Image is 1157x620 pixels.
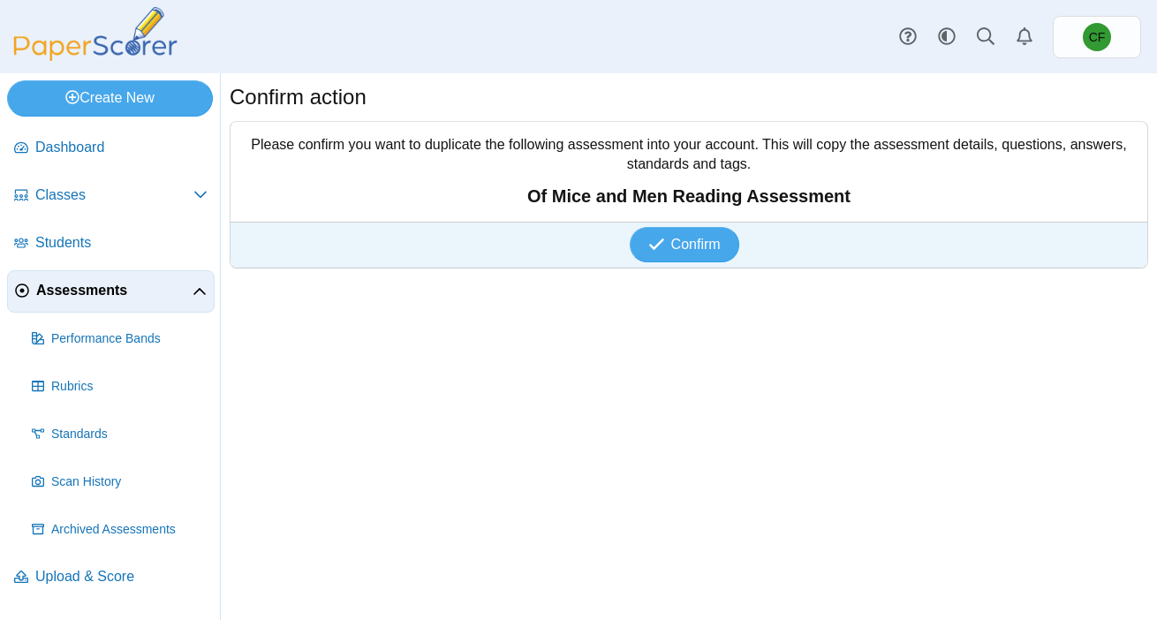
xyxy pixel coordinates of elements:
[231,122,1147,222] div: Please confirm you want to duplicate the following assessment into your account. This will copy t...
[51,521,208,539] span: Archived Assessments
[25,413,215,456] a: Standards
[671,237,721,252] span: Confirm
[36,281,193,300] span: Assessments
[7,175,215,217] a: Classes
[1083,23,1111,51] span: Christa Fredrickson
[7,270,215,313] a: Assessments
[230,82,367,112] h1: Confirm action
[239,184,1138,208] strong: Of Mice and Men Reading Assessment
[35,138,208,157] span: Dashboard
[35,567,208,586] span: Upload & Score
[51,378,208,396] span: Rubrics
[7,80,213,116] a: Create New
[7,223,215,265] a: Students
[35,233,208,253] span: Students
[7,556,215,599] a: Upload & Score
[7,7,184,61] img: PaperScorer
[35,185,193,205] span: Classes
[51,426,208,443] span: Standards
[25,318,215,360] a: Performance Bands
[630,227,738,262] button: Confirm
[1005,18,1044,57] a: Alerts
[25,461,215,503] a: Scan History
[7,49,184,64] a: PaperScorer
[25,366,215,408] a: Rubrics
[1053,16,1141,58] a: Christa Fredrickson
[25,509,215,551] a: Archived Assessments
[7,127,215,170] a: Dashboard
[51,473,208,491] span: Scan History
[1089,31,1106,43] span: Christa Fredrickson
[51,330,208,348] span: Performance Bands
